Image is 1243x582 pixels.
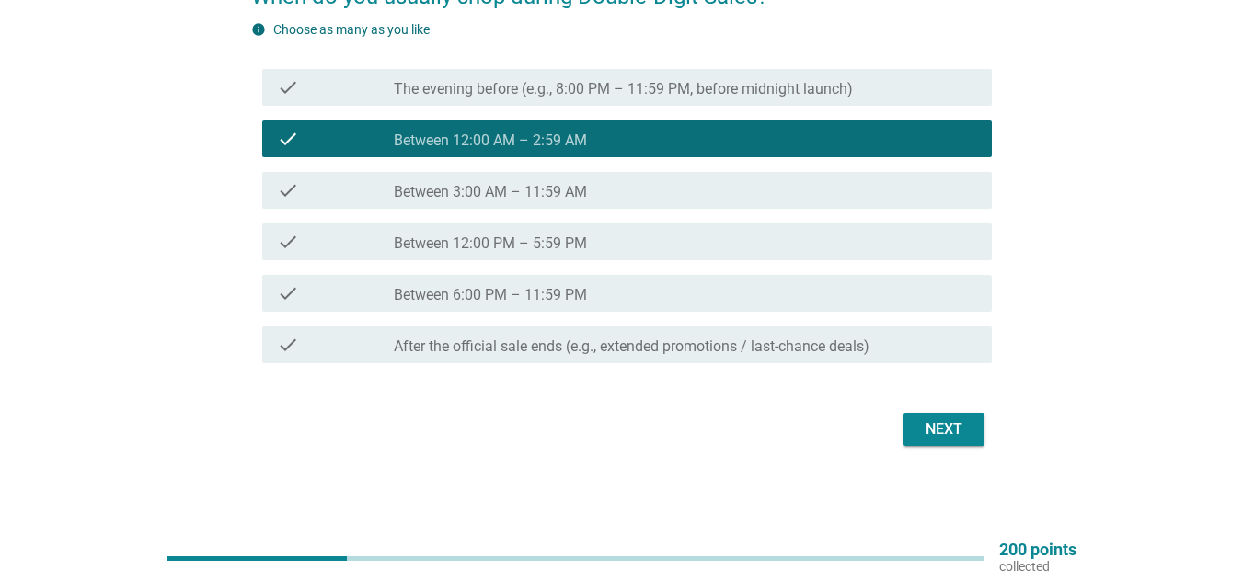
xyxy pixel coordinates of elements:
label: The evening before (e.g., 8:00 PM – 11:59 PM, before midnight launch) [394,80,853,98]
label: Choose as many as you like [273,22,430,37]
label: Between 12:00 AM – 2:59 AM [394,131,587,150]
label: Between 6:00 PM – 11:59 PM [394,286,587,304]
i: check [277,231,299,253]
p: 200 points [999,542,1076,558]
i: check [277,334,299,356]
label: Between 3:00 AM – 11:59 AM [394,183,587,201]
i: check [277,179,299,201]
i: check [277,76,299,98]
label: After the official sale ends (e.g., extended promotions / last-chance deals) [394,337,869,356]
i: check [277,128,299,150]
i: check [277,282,299,304]
label: Between 12:00 PM – 5:59 PM [394,234,587,253]
p: collected [999,558,1076,575]
div: Next [918,418,970,440]
button: Next [903,413,984,446]
i: info [251,22,266,37]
